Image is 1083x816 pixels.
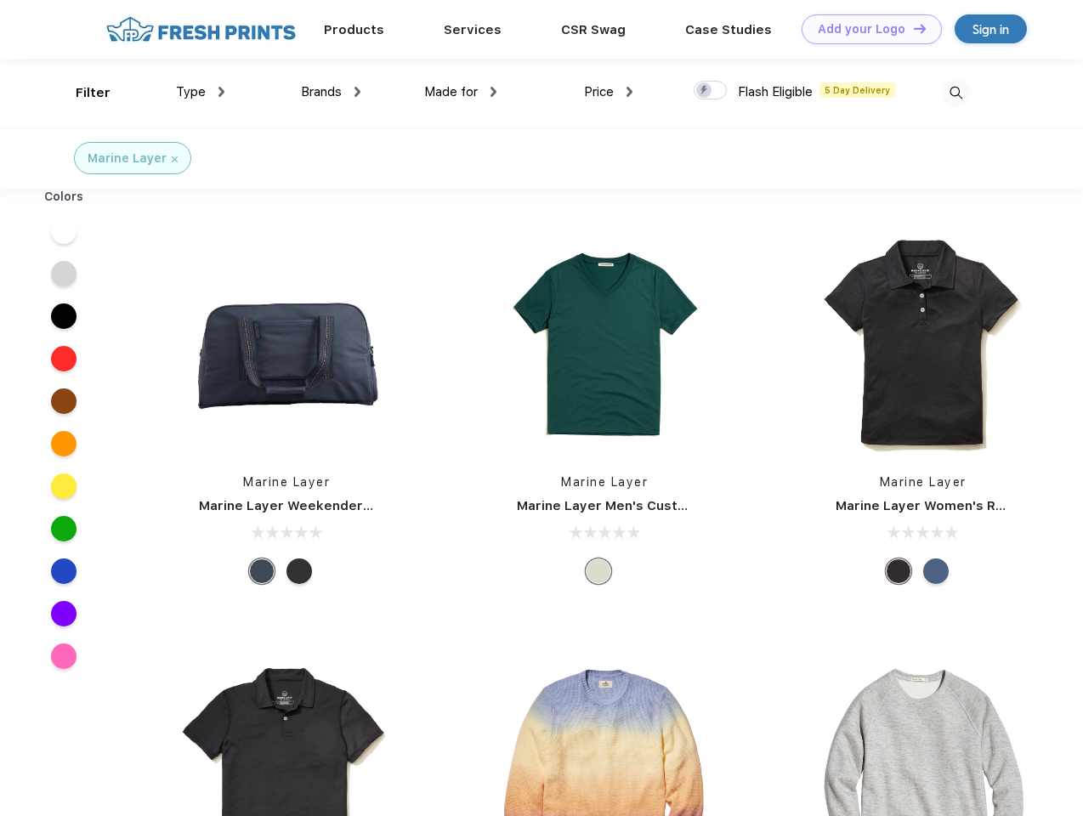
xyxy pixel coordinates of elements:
span: 5 Day Delivery [819,82,895,98]
span: Flash Eligible [738,84,813,99]
a: CSR Swag [561,22,626,37]
a: Marine Layer Weekender Bag [199,498,391,513]
div: Phantom [286,558,312,584]
div: Navy [923,558,949,584]
div: Add your Logo [818,22,905,37]
img: fo%20logo%202.webp [101,14,301,44]
img: DT [914,24,926,33]
span: Brands [301,84,342,99]
div: Any Color [586,558,611,584]
span: Type [176,84,206,99]
img: func=resize&h=266 [173,230,400,456]
img: dropdown.png [627,87,632,97]
div: Navy [249,558,275,584]
a: Marine Layer Men's Custom Dyed Signature V-Neck [517,498,853,513]
img: desktop_search.svg [942,79,970,107]
div: Colors [31,188,97,206]
div: Black [886,558,911,584]
a: Marine Layer [561,475,648,489]
div: Sign in [972,20,1009,39]
a: Services [444,22,502,37]
span: Made for [424,84,478,99]
a: Marine Layer [880,475,967,489]
img: func=resize&h=266 [491,230,717,456]
img: dropdown.png [218,87,224,97]
div: Filter [76,83,111,103]
img: dropdown.png [490,87,496,97]
a: Sign in [955,14,1027,43]
a: Marine Layer [243,475,330,489]
img: func=resize&h=266 [810,230,1036,456]
img: dropdown.png [354,87,360,97]
span: Price [584,84,614,99]
a: Products [324,22,384,37]
img: filter_cancel.svg [172,156,178,162]
div: Marine Layer [88,150,167,167]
